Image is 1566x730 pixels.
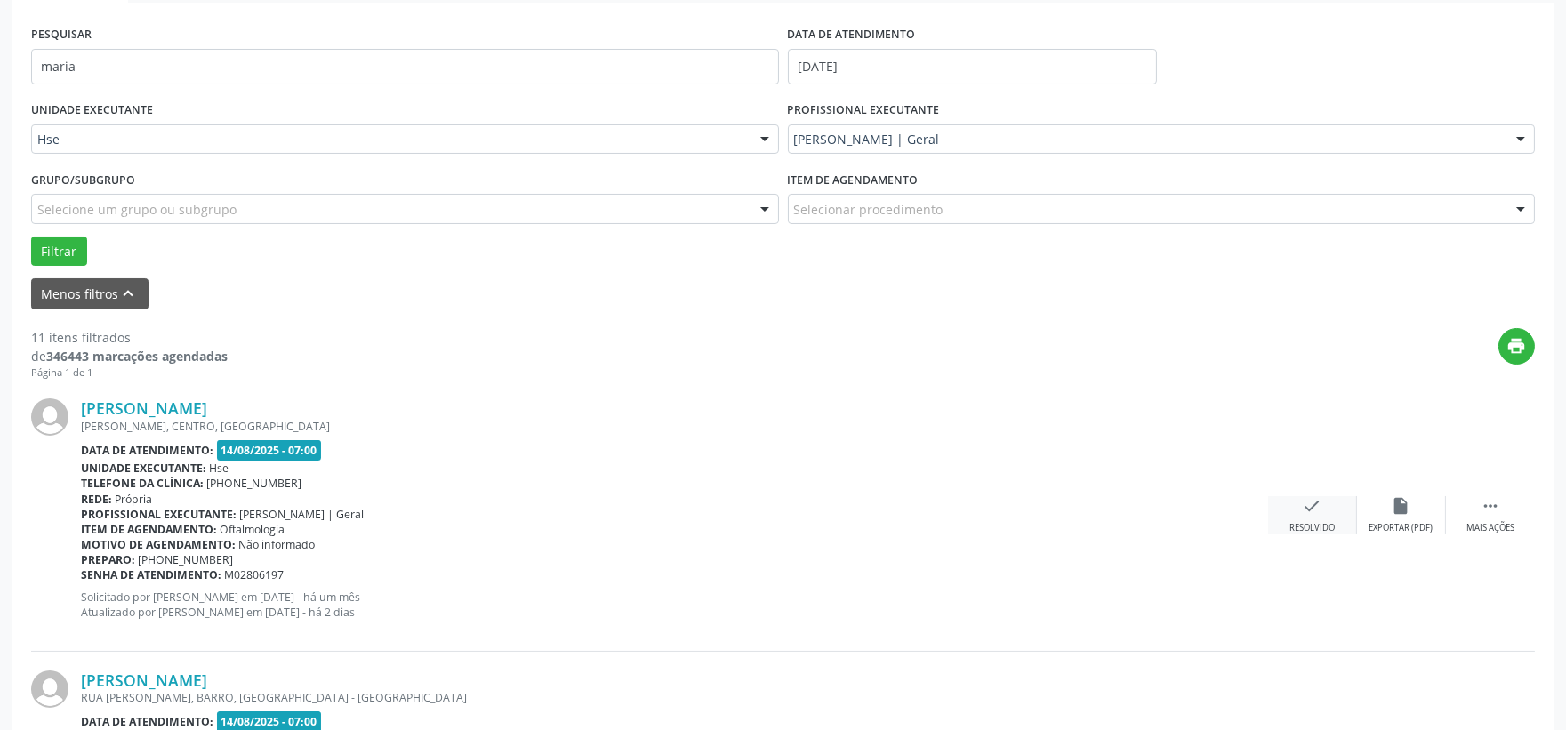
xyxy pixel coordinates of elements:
span: Selecione um grupo ou subgrupo [37,200,237,219]
div: [PERSON_NAME], CENTRO, [GEOGRAPHIC_DATA] [81,419,1268,434]
span: M02806197 [225,567,285,582]
span: [PHONE_NUMBER] [139,552,234,567]
strong: 346443 marcações agendadas [46,348,228,365]
a: [PERSON_NAME] [81,670,207,690]
i: keyboard_arrow_up [119,284,139,303]
b: Senha de atendimento: [81,567,221,582]
span: [PERSON_NAME] | Geral [240,507,365,522]
span: 14/08/2025 - 07:00 [217,440,322,461]
label: Grupo/Subgrupo [31,166,135,194]
div: Página 1 de 1 [31,365,228,381]
b: Profissional executante: [81,507,237,522]
span: Não informado [239,537,316,552]
i: check [1303,496,1322,516]
span: Hse [210,461,229,476]
div: Exportar (PDF) [1369,522,1433,534]
p: Solicitado por [PERSON_NAME] em [DATE] - há um mês Atualizado por [PERSON_NAME] em [DATE] - há 2 ... [81,590,1268,620]
span: Oftalmologia [221,522,285,537]
img: img [31,670,68,708]
span: Hse [37,131,743,148]
b: Motivo de agendamento: [81,537,236,552]
i: insert_drive_file [1392,496,1411,516]
b: Rede: [81,492,112,507]
div: Mais ações [1466,522,1514,534]
label: PROFISSIONAL EXECUTANTE [788,97,940,124]
div: 11 itens filtrados [31,328,228,347]
button: Filtrar [31,237,87,267]
button: print [1498,328,1535,365]
b: Item de agendamento: [81,522,217,537]
span: Selecionar procedimento [794,200,944,219]
label: Item de agendamento [788,166,919,194]
span: Própria [116,492,153,507]
b: Data de atendimento: [81,714,213,729]
input: Selecione um intervalo [788,49,1157,84]
span: [PHONE_NUMBER] [207,476,302,491]
label: UNIDADE EXECUTANTE [31,97,153,124]
img: img [31,398,68,436]
div: de [31,347,228,365]
label: DATA DE ATENDIMENTO [788,21,916,49]
span: [PERSON_NAME] | Geral [794,131,1499,148]
i:  [1481,496,1500,516]
b: Preparo: [81,552,135,567]
b: Unidade executante: [81,461,206,476]
div: RUA [PERSON_NAME], BARRO, [GEOGRAPHIC_DATA] - [GEOGRAPHIC_DATA] [81,690,1268,705]
label: PESQUISAR [31,21,92,49]
button: Menos filtroskeyboard_arrow_up [31,278,149,309]
i: print [1507,336,1527,356]
b: Telefone da clínica: [81,476,204,491]
div: Resolvido [1289,522,1335,534]
b: Data de atendimento: [81,443,213,458]
a: [PERSON_NAME] [81,398,207,418]
input: Nome, código do beneficiário ou CPF [31,49,779,84]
